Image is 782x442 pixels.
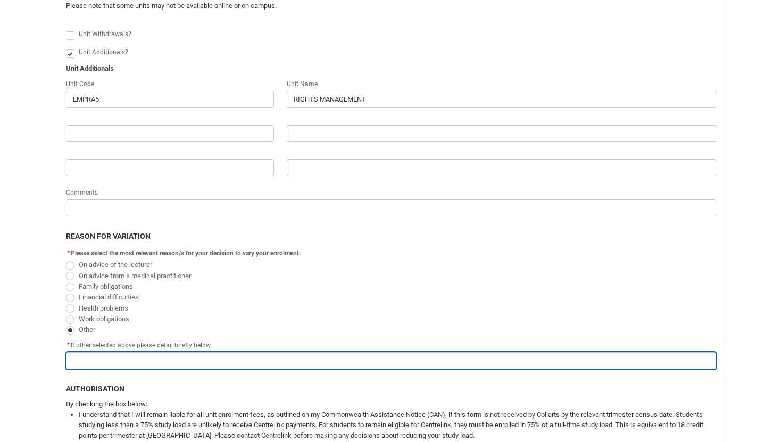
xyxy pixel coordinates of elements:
[79,30,131,38] span: Unit Withdrawals?
[79,315,129,323] span: Work obligations
[67,249,70,257] abbr: required
[79,304,128,312] span: Health problems
[66,80,94,88] span: Unit Code
[79,48,128,56] span: Unit Additionals?
[66,232,151,240] b: REASON FOR VARIATION
[66,64,114,72] b: Unit Additionals
[79,282,133,290] span: Family obligations
[79,293,139,301] span: Financial difficulties
[79,410,716,441] li: I understand that I will remain liable for all unit enrolment fees, as outlined on my Commonwealt...
[66,399,716,410] p: By checking the box below:
[79,272,191,280] span: On advice from a medical practitioner
[79,326,95,333] span: Other
[287,80,318,88] span: Unit Name
[66,1,551,11] p: Please note that some units may not be available online or on campus.
[66,341,211,349] span: If other selected above please detail briefly below
[79,261,152,269] span: On advice of the lecturer
[66,385,124,393] b: AUTHORISATION
[66,189,98,196] span: Comments
[67,341,70,349] abbr: required
[71,249,301,257] span: Please select the most relevant reason/s for your decision to vary your enrolment:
